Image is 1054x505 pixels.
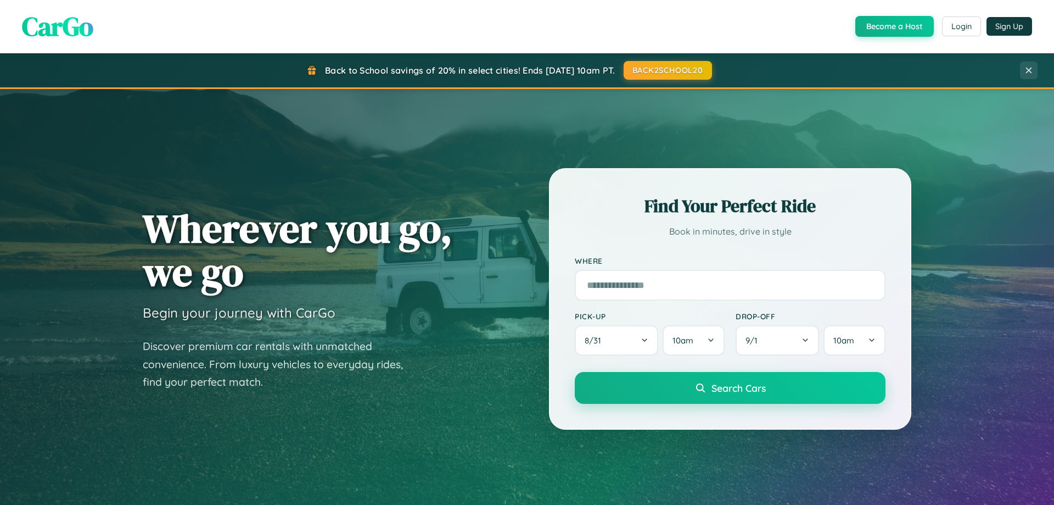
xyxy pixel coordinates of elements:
button: Login [942,16,981,36]
span: Search Cars [711,382,766,394]
span: CarGo [22,8,93,45]
button: Become a Host [855,16,934,37]
label: Where [575,256,885,265]
span: 8 / 31 [585,335,607,346]
button: 10am [823,325,885,356]
button: 9/1 [736,325,819,356]
p: Discover premium car rentals with unmatched convenience. From luxury vehicles to everyday rides, ... [143,337,417,391]
h1: Wherever you go, we go [143,207,452,293]
span: 9 / 1 [745,335,763,346]
h2: Find Your Perfect Ride [575,194,885,218]
label: Pick-up [575,312,725,321]
span: Back to School savings of 20% in select cities! Ends [DATE] 10am PT. [325,65,615,76]
p: Book in minutes, drive in style [575,224,885,240]
span: 10am [833,335,854,346]
button: BACK2SCHOOL20 [624,61,712,80]
h3: Begin your journey with CarGo [143,304,335,321]
button: 8/31 [575,325,658,356]
button: Sign Up [986,17,1032,36]
label: Drop-off [736,312,885,321]
button: 10am [663,325,725,356]
span: 10am [672,335,693,346]
button: Search Cars [575,372,885,404]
